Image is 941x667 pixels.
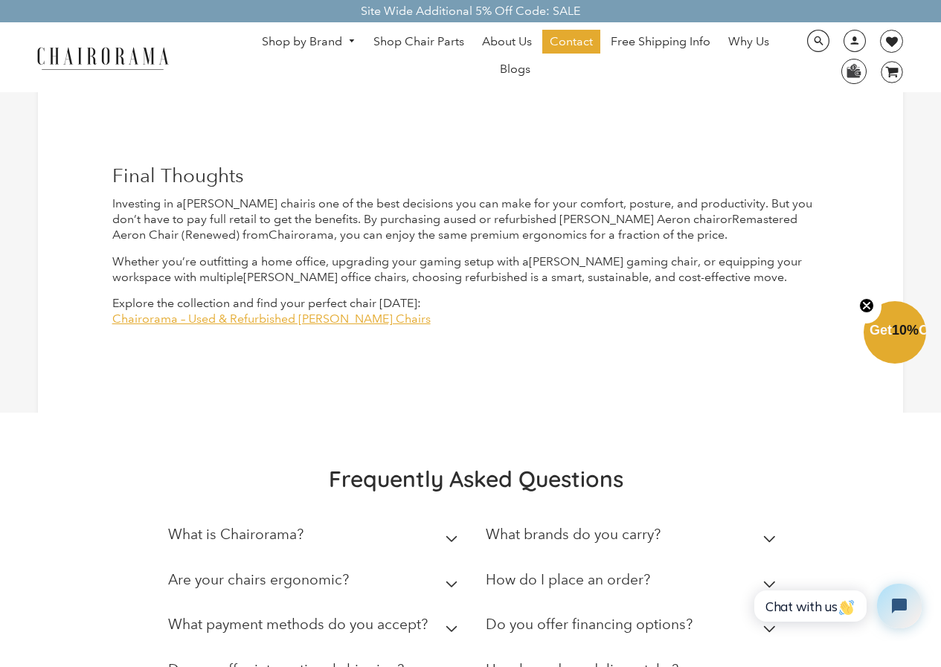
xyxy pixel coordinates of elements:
[373,34,464,50] span: Shop Chair Parts
[366,30,472,54] a: Shop Chair Parts
[542,30,600,54] a: Contact
[870,323,938,338] span: Get Off
[168,616,428,633] h2: What payment methods do you accept?
[28,45,177,71] img: chairorama
[168,526,304,543] h2: What is Chairorama?
[486,515,782,561] summary: What brands do you carry?
[482,34,532,50] span: About Us
[500,62,530,77] span: Blogs
[529,254,698,268] span: [PERSON_NAME] gaming chair
[475,30,539,54] a: About Us
[112,254,802,284] span: , or equipping your workspace with multiple
[728,34,769,50] span: Why Us
[486,605,782,651] summary: Do you offer financing options?
[550,34,593,50] span: Contact
[112,196,183,210] span: Investing in a
[852,289,881,323] button: Close teaser
[168,571,349,588] h2: Are your chairs ergonomic?
[112,164,244,187] span: Final Thoughts
[168,561,464,606] summary: Are your chairs ergonomic?
[486,561,782,606] summary: How do I place an order?
[243,270,406,284] span: [PERSON_NAME] office chairs
[486,571,650,588] h2: How do I place an order?
[112,196,812,226] span: is one of the best decisions you can make for your comfort, posture, and productivity. But you do...
[269,228,334,242] span: Chairorama
[611,34,710,50] span: Free Shipping Info
[168,515,464,561] summary: What is Chairorama?
[492,57,538,81] a: Blogs
[486,526,661,543] h2: What brands do you carry?
[738,571,934,641] iframe: Tidio Chat
[486,616,693,633] h2: Do you offer financing options?
[112,296,421,310] span: Explore the collection and find your perfect chair [DATE]:
[254,30,363,54] a: Shop by Brand
[842,59,865,82] img: WhatsApp_Image_2024-07-12_at_16.23.01.webp
[892,323,919,338] span: 10%
[240,30,791,85] nav: DesktopNavigation
[406,270,787,284] span: , choosing refurbished is a smart, sustainable, and cost-effective move.
[236,228,269,242] span: ) from
[334,228,728,242] span: , you can enjoy the same premium ergonomics for a fraction of the price.
[720,212,732,226] span: or
[603,30,718,54] a: Free Shipping Info
[168,465,784,493] h2: Frequently Asked Questions
[183,196,307,210] span: [PERSON_NAME] chair
[168,605,464,651] summary: What payment methods do you accept?
[112,212,797,242] span: Remastered Aeron Chair (Renewed
[112,312,431,326] a: Chairorama – Used & Refurbished [PERSON_NAME] Chairs
[721,30,777,54] a: Why Us
[112,254,529,268] span: Whether you’re outfitting a home office, upgrading your gaming setup with a
[864,303,926,365] div: Get10%OffClose teaser
[450,212,720,226] span: used or refurbished [PERSON_NAME] Aeron chair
